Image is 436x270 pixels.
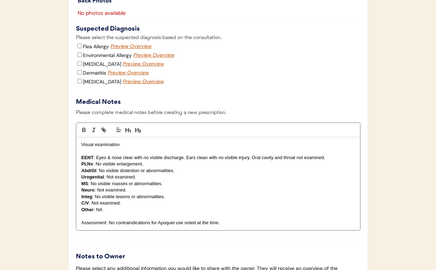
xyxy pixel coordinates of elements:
[76,252,360,262] div: Notes to Owner
[82,161,93,167] strong: PLNs
[83,52,132,58] label: Environmental Allergy
[82,200,89,206] strong: C/V
[82,187,95,193] strong: Neuro
[134,52,176,59] div: Preview Overview
[82,174,355,180] p: : Not examined.
[82,194,92,199] strong: Integ
[83,70,106,76] label: Dermatitis
[82,168,355,174] p: : No visible distention or abnormalities.
[76,98,136,107] div: Medical Notes
[114,126,124,134] span: Text alignment
[82,155,94,160] strong: EENT
[123,78,165,85] div: Preview Overview
[123,61,165,68] div: Preview Overview
[111,43,153,50] div: Preview Overview
[82,161,355,167] p: : No visible enlargement.
[108,69,150,76] div: Preview Overview
[82,220,355,226] p: Assessment: No contraindications for Apoquel use noted at the time.
[82,200,355,206] p: : Not examined.
[82,181,89,186] strong: MS
[82,155,355,161] p: : Eyes & nose clear with no visible discharge. Ears clean with no visible injury. Oral cavity and...
[83,61,121,67] label: [MEDICAL_DATA]
[82,194,355,200] p: : No visible lesions or abnormalities.
[82,142,355,148] p: Visual examination
[76,109,360,121] div: Please complete medical notes before creating a new prescription.
[83,43,109,50] label: Flea Allergy
[82,207,94,212] strong: Other
[76,10,126,17] div: No photos available
[76,34,360,43] div: Please select the suspected diagnosis based on the consultation.
[76,24,360,34] div: Suspected Diagnosis
[82,187,355,193] p: : Not examined.
[83,79,121,85] label: [MEDICAL_DATA]
[82,207,355,213] p: : NA
[82,181,355,187] p: : No visible masses or abnormalities.
[82,174,104,180] strong: Urogenital
[82,168,97,173] strong: Abd/GI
